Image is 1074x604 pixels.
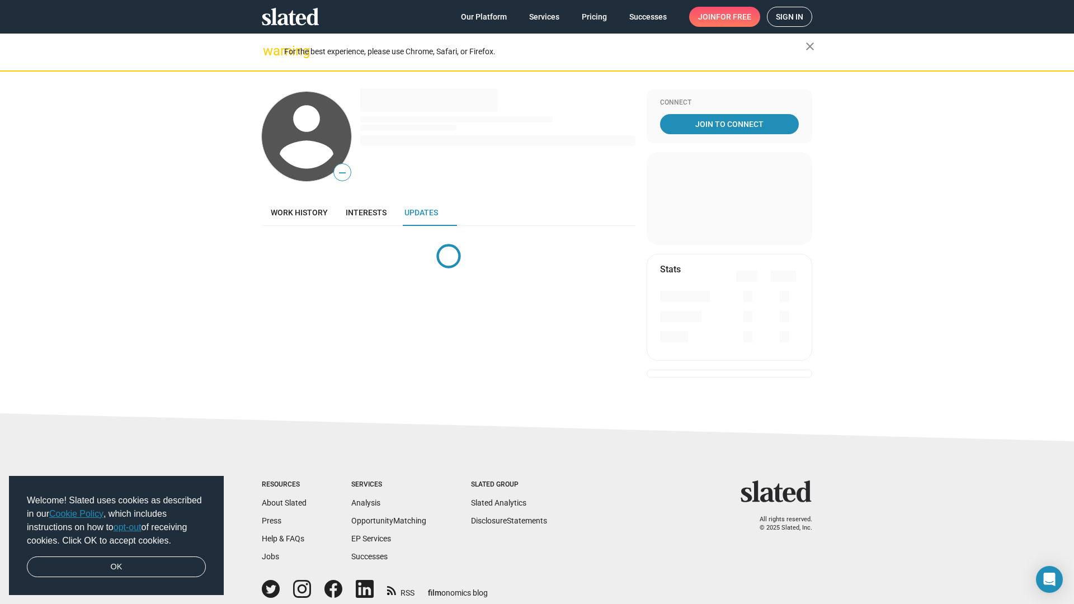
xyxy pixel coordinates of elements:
[351,516,426,525] a: OpportunityMatching
[689,7,760,27] a: Joinfor free
[520,7,568,27] a: Services
[27,494,206,548] span: Welcome! Slated uses cookies as described in our , which includes instructions on how to of recei...
[660,263,681,275] mat-card-title: Stats
[452,7,516,27] a: Our Platform
[284,44,805,59] div: For the best experience, please use Chrome, Safari, or Firefox.
[351,480,426,489] div: Services
[767,7,812,27] a: Sign in
[337,199,395,226] a: Interests
[620,7,676,27] a: Successes
[803,40,817,53] mat-icon: close
[262,480,307,489] div: Resources
[27,556,206,578] a: dismiss cookie message
[262,516,281,525] a: Press
[471,480,547,489] div: Slated Group
[529,7,559,27] span: Services
[662,114,797,134] span: Join To Connect
[428,588,441,597] span: film
[471,516,547,525] a: DisclosureStatements
[334,166,351,180] span: —
[351,552,388,561] a: Successes
[660,98,799,107] div: Connect
[395,199,447,226] a: Updates
[716,7,751,27] span: for free
[387,581,414,598] a: RSS
[9,476,224,596] div: cookieconsent
[49,509,103,518] a: Cookie Policy
[404,208,438,217] span: Updates
[263,44,276,58] mat-icon: warning
[351,498,380,507] a: Analysis
[471,498,526,507] a: Slated Analytics
[262,199,337,226] a: Work history
[114,522,142,532] a: opt-out
[573,7,616,27] a: Pricing
[351,534,391,543] a: EP Services
[698,7,751,27] span: Join
[428,579,488,598] a: filmonomics blog
[660,114,799,134] a: Join To Connect
[748,516,812,532] p: All rights reserved. © 2025 Slated, Inc.
[262,498,307,507] a: About Slated
[271,208,328,217] span: Work history
[262,552,279,561] a: Jobs
[262,534,304,543] a: Help & FAQs
[461,7,507,27] span: Our Platform
[1036,566,1063,593] div: Open Intercom Messenger
[346,208,387,217] span: Interests
[776,7,803,26] span: Sign in
[582,7,607,27] span: Pricing
[629,7,667,27] span: Successes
